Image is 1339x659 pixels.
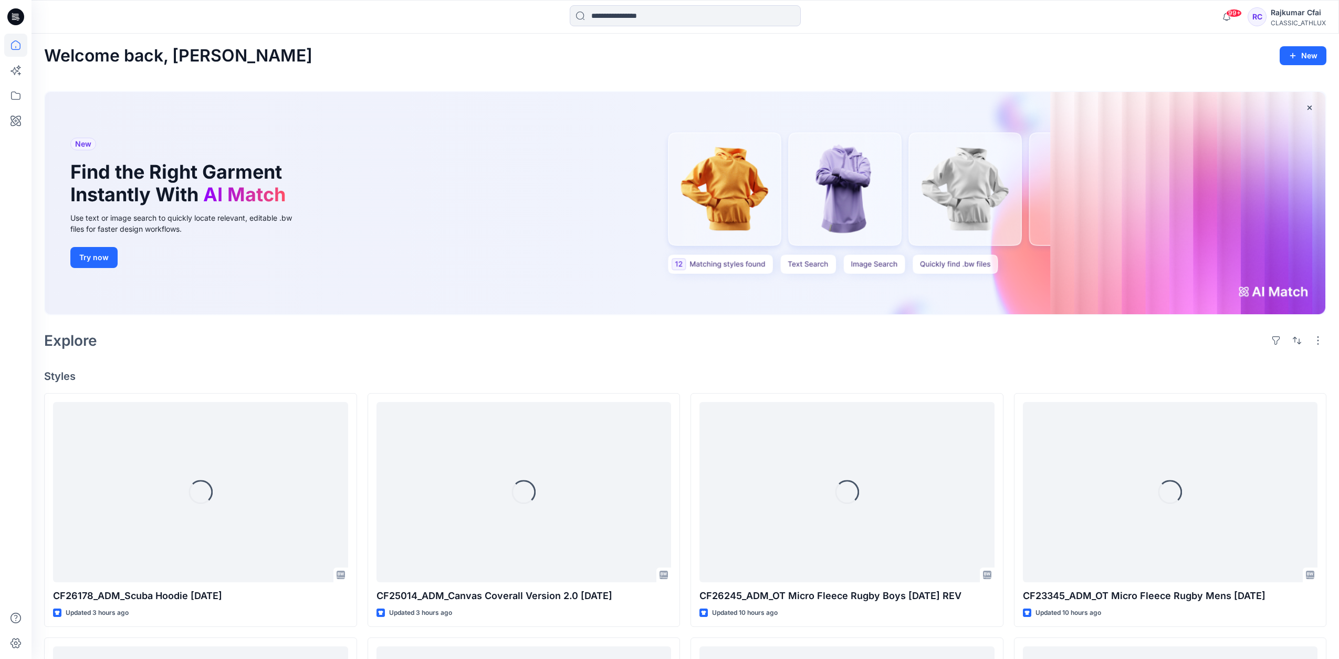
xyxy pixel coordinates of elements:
[75,138,91,150] span: New
[1023,589,1318,603] p: CF23345_ADM_OT Micro Fleece Rugby Mens [DATE]
[203,183,286,206] span: AI Match
[699,589,995,603] p: CF26245_ADM_OT Micro Fleece Rugby Boys [DATE] REV
[1226,9,1242,17] span: 99+
[1248,7,1267,26] div: RC
[53,589,348,603] p: CF26178_ADM_Scuba Hoodie [DATE]
[44,370,1326,383] h4: Styles
[44,332,97,349] h2: Explore
[389,607,452,619] p: Updated 3 hours ago
[70,212,307,234] div: Use text or image search to quickly locate relevant, editable .bw files for faster design workflows.
[712,607,778,619] p: Updated 10 hours ago
[1271,6,1326,19] div: Rajkumar Cfai
[1280,46,1326,65] button: New
[66,607,129,619] p: Updated 3 hours ago
[70,161,291,206] h1: Find the Right Garment Instantly With
[70,247,118,268] button: Try now
[44,46,312,66] h2: Welcome back, [PERSON_NAME]
[376,589,672,603] p: CF25014_ADM_Canvas Coverall Version 2.0 [DATE]
[1035,607,1101,619] p: Updated 10 hours ago
[1271,19,1326,27] div: CLASSIC_ATHLUX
